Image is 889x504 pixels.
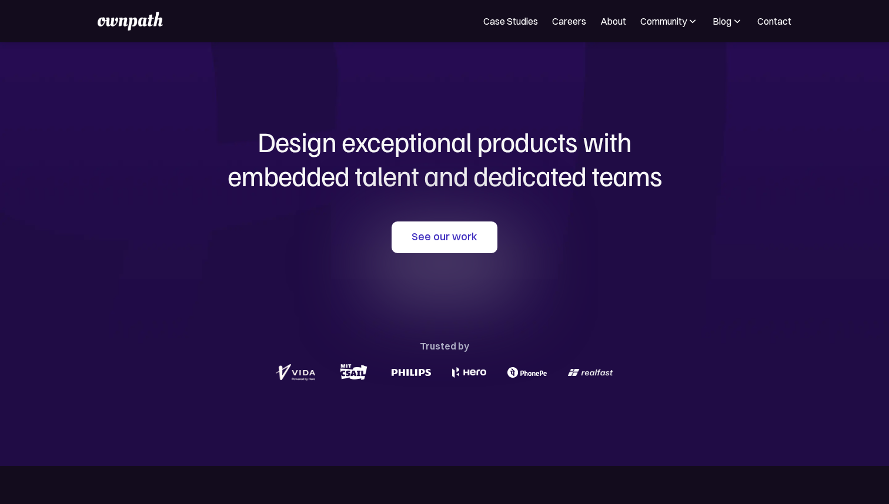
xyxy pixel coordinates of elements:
[757,14,791,28] a: Contact
[640,14,687,28] div: Community
[162,125,727,192] h1: Design exceptional products with embedded talent and dedicated teams
[420,338,469,354] div: Trusted by
[600,14,626,28] a: About
[640,14,698,28] div: Community
[713,14,731,28] div: Blog
[392,221,497,253] a: See our work
[483,14,538,28] a: Case Studies
[552,14,586,28] a: Careers
[713,14,743,28] div: Blog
